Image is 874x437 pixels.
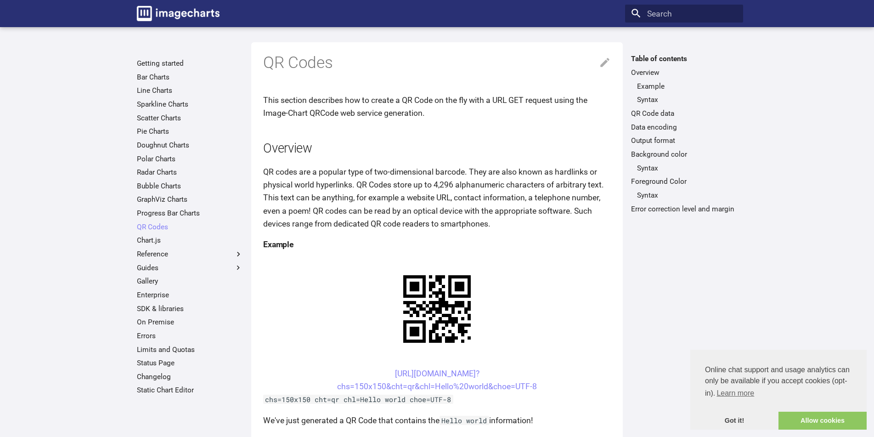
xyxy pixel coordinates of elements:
[137,195,243,204] a: GraphViz Charts
[637,95,737,104] a: Syntax
[778,412,867,430] a: allow cookies
[263,414,611,427] p: We've just generated a QR Code that contains the information!
[137,59,243,68] a: Getting started
[637,82,737,91] a: Example
[631,136,737,145] a: Output format
[631,204,737,214] a: Error correction level and margin
[631,150,737,159] a: Background color
[137,209,243,218] a: Progress Bar Charts
[137,127,243,136] a: Pie Charts
[137,154,243,164] a: Polar Charts
[137,277,243,286] a: Gallery
[137,86,243,95] a: Line Charts
[137,331,243,341] a: Errors
[387,259,487,359] img: chart
[715,386,756,400] a: learn more about cookies
[137,236,243,245] a: Chart.js
[137,372,243,381] a: Changelog
[137,168,243,177] a: Radar Charts
[137,250,243,259] label: Reference
[637,191,737,200] a: Syntax
[137,358,243,368] a: Status Page
[263,165,611,230] p: QR codes are a popular type of two-dimensional barcode. They are also known as hardlinks or physi...
[137,6,220,21] img: logo
[637,164,737,173] a: Syntax
[133,2,224,25] a: Image-Charts documentation
[631,123,737,132] a: Data encoding
[631,164,737,173] nav: Background color
[631,109,737,118] a: QR Code data
[137,222,243,232] a: QR Codes
[690,412,778,430] a: dismiss cookie message
[263,94,611,119] p: This section describes how to create a QR Code on the fly with a URL GET request using the Image-...
[263,395,453,404] code: chs=150x150 cht=qr chl=Hello world choe=UTF-8
[705,364,852,400] span: Online chat support and usage analytics can only be available if you accept cookies (opt-in).
[440,416,489,425] code: Hello world
[137,386,243,395] a: Static Chart Editor
[625,5,743,23] input: Search
[137,263,243,272] label: Guides
[631,68,737,77] a: Overview
[137,100,243,109] a: Sparkline Charts
[137,290,243,300] a: Enterprise
[337,369,537,391] a: [URL][DOMAIN_NAME]?chs=150x150&cht=qr&chl=Hello%20world&choe=UTF-8
[263,52,611,74] h1: QR Codes
[137,345,243,354] a: Limits and Quotas
[625,54,743,63] label: Table of contents
[263,140,611,158] h2: Overview
[137,141,243,150] a: Doughnut Charts
[263,238,611,251] h4: Example
[690,350,867,430] div: cookieconsent
[625,54,743,213] nav: Table of contents
[137,73,243,82] a: Bar Charts
[631,177,737,186] a: Foreground Color
[631,191,737,200] nav: Foreground Color
[137,114,243,123] a: Scatter Charts
[137,318,243,327] a: On Premise
[137,304,243,313] a: SDK & libraries
[137,182,243,191] a: Bubble Charts
[631,82,737,105] nav: Overview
